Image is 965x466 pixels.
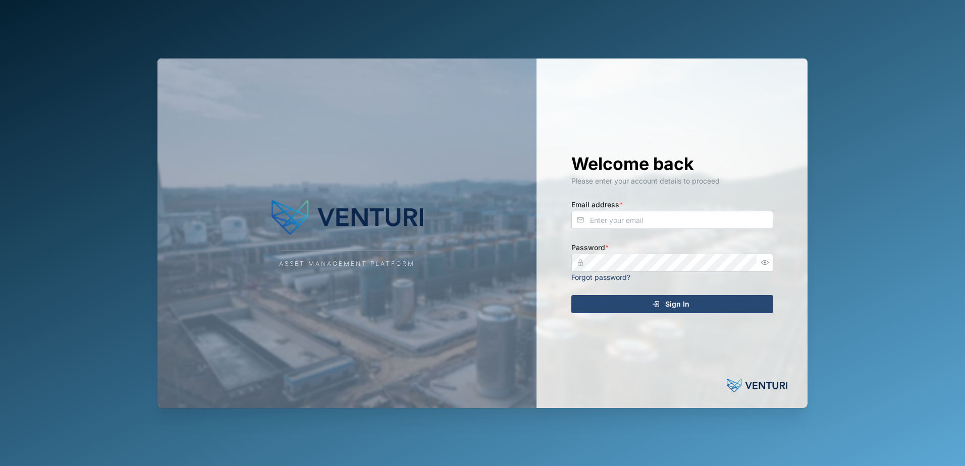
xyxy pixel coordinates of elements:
[571,273,630,281] a: Forgot password?
[571,242,609,253] label: Password
[571,176,773,187] div: Please enter your account details to proceed
[571,295,773,313] button: Sign In
[571,153,773,175] h1: Welcome back
[279,259,415,269] div: Asset Management Platform
[727,376,787,396] img: Venturi
[571,199,623,210] label: Email address
[571,211,773,229] input: Enter your email
[665,296,689,313] span: Sign In
[272,197,423,238] img: Main Logo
